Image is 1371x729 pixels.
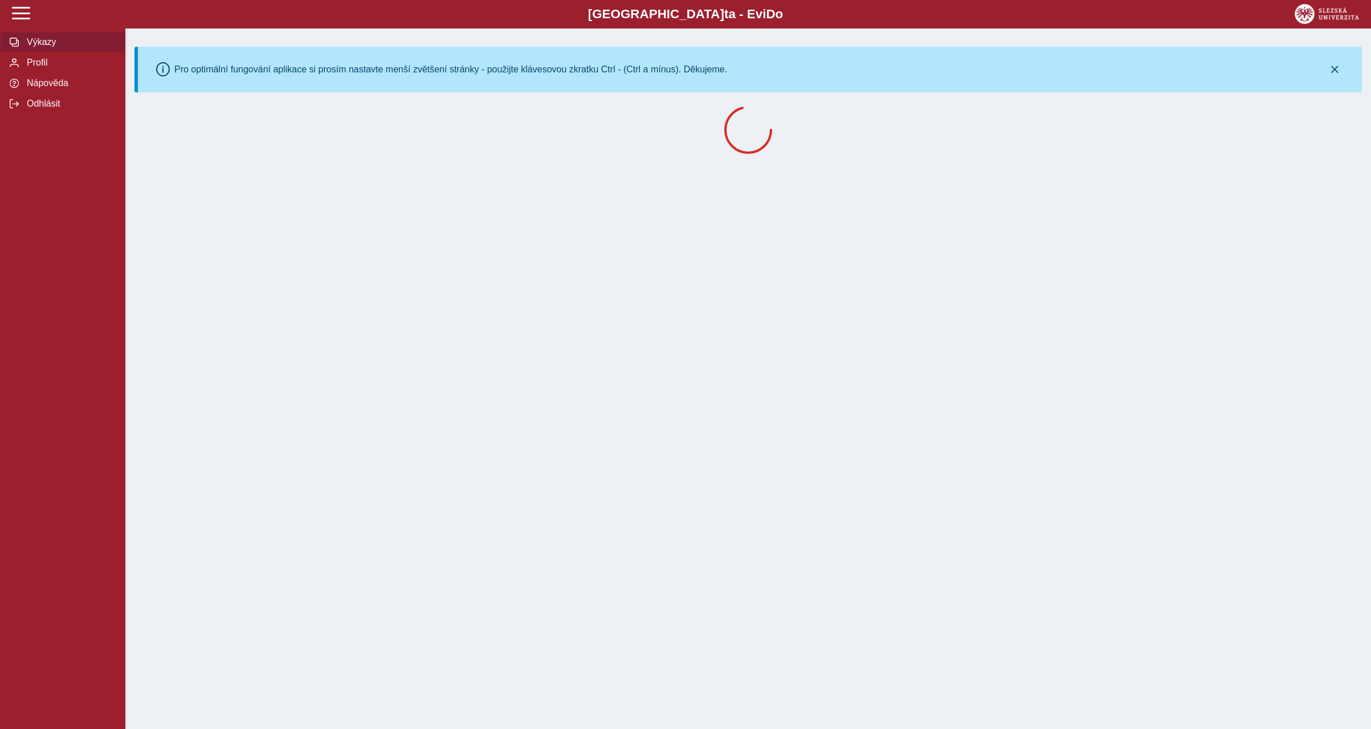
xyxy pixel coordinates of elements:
[34,7,1337,22] b: [GEOGRAPHIC_DATA] a - Evi
[23,78,116,88] span: Nápověda
[174,64,727,75] div: Pro optimální fungování aplikace si prosím nastavte menší zvětšení stránky - použijte klávesovou ...
[724,7,728,21] span: t
[23,37,116,47] span: Výkazy
[23,58,116,68] span: Profil
[1295,4,1359,24] img: logo_web_su.png
[23,99,116,109] span: Odhlásit
[776,7,784,21] span: o
[766,7,775,21] span: D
